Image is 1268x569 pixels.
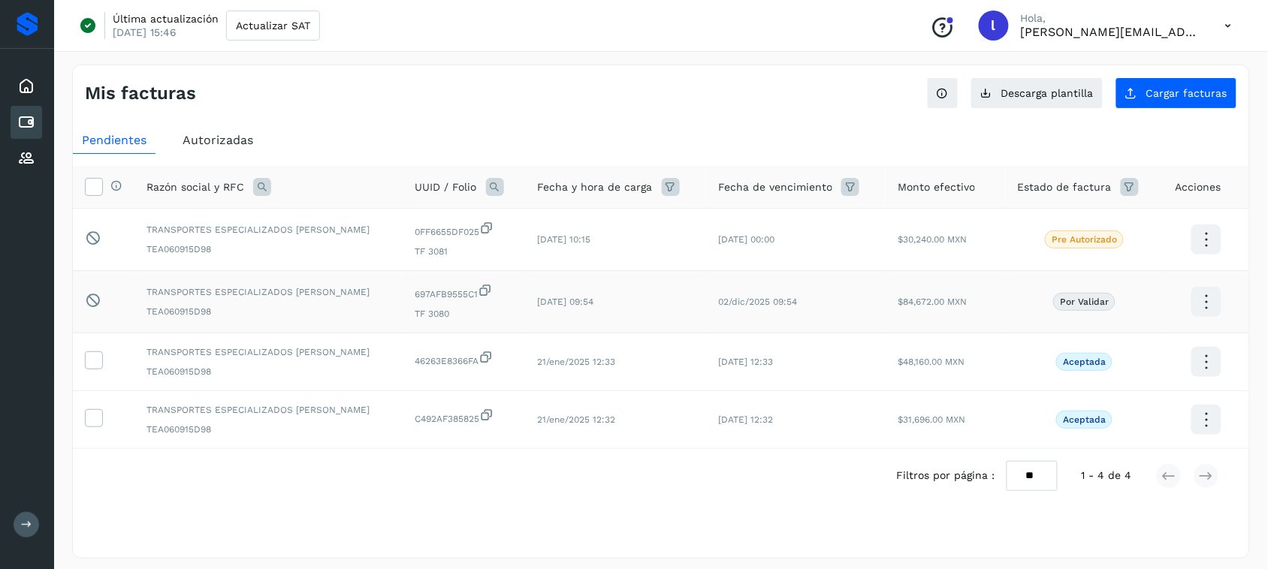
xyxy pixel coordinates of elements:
span: Fecha y hora de carga [538,179,653,195]
span: [DATE] 00:00 [718,234,774,245]
h4: Mis facturas [85,83,196,104]
div: Inicio [11,70,42,103]
span: TEA060915D98 [146,242,391,256]
p: Hola, [1021,12,1201,25]
span: TEA060915D98 [146,365,391,378]
span: TRANSPORTES ESPECIALIZADOS [PERSON_NAME] [146,285,391,299]
span: Pendientes [82,133,146,147]
span: $48,160.00 MXN [898,357,965,367]
div: Proveedores [11,142,42,175]
div: Cuentas por pagar [11,106,42,139]
span: TEA060915D98 [146,305,391,318]
p: Por validar [1060,297,1109,307]
button: Cargar facturas [1116,77,1237,109]
span: TF 3080 [415,307,514,321]
span: $84,672.00 MXN [898,297,967,307]
span: 697AFB9555C1 [415,283,514,301]
span: 21/ene/2025 12:32 [538,414,616,425]
p: Aceptada [1063,414,1106,425]
span: 0FF6655DF025 [415,221,514,239]
span: [DATE] 12:33 [718,357,773,367]
span: 46263E8366FA [415,350,514,368]
p: Última actualización [113,12,219,26]
p: Pre Autorizado [1052,234,1117,245]
span: [DATE] 09:54 [538,297,594,307]
span: $30,240.00 MXN [898,234,967,245]
span: Razón social y RFC [146,179,244,195]
span: TF 3081 [415,245,514,258]
button: Descarga plantilla [971,77,1103,109]
p: laura.cabrera@seacargo.com [1021,25,1201,39]
span: Actualizar SAT [236,20,310,31]
span: [DATE] 10:15 [538,234,591,245]
span: TRANSPORTES ESPECIALIZADOS [PERSON_NAME] [146,223,391,236]
span: UUID / Folio [415,179,477,195]
span: Filtros por página : [896,468,995,483]
span: Monto efectivo [898,179,975,195]
span: TEA060915D98 [146,423,391,436]
button: Actualizar SAT [226,11,320,41]
p: [DATE] 15:46 [113,26,177,39]
span: Autorizadas [183,133,253,147]
span: Estado de factura [1018,179,1112,195]
span: 02/dic/2025 09:54 [718,297,797,307]
span: Cargar facturas [1146,88,1227,98]
span: Descarga plantilla [1001,88,1094,98]
span: $31,696.00 MXN [898,414,965,425]
span: Fecha de vencimiento [718,179,832,195]
span: C492AF385825 [415,408,514,426]
span: TRANSPORTES ESPECIALIZADOS [PERSON_NAME] [146,403,391,417]
span: 21/ene/2025 12:33 [538,357,616,367]
span: TRANSPORTES ESPECIALIZADOS [PERSON_NAME] [146,345,391,359]
span: Acciones [1176,179,1221,195]
p: Aceptada [1063,357,1106,367]
span: [DATE] 12:32 [718,414,773,425]
span: 1 - 4 de 4 [1082,468,1132,483]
